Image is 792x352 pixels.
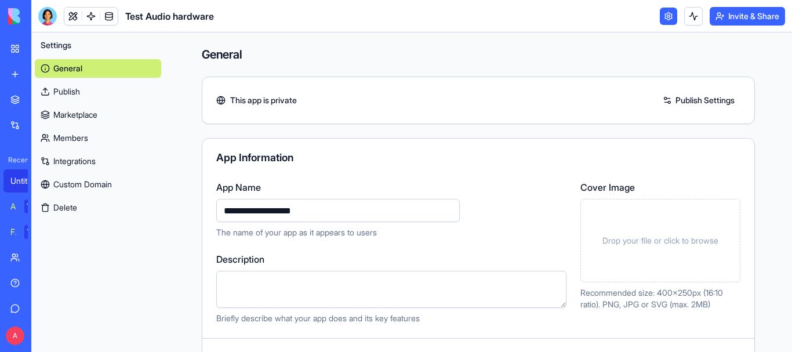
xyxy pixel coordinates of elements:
[230,95,297,106] span: This app is private
[580,199,740,282] div: Drop your file or click to browse
[216,180,566,194] label: App Name
[216,252,566,266] label: Description
[35,152,161,170] a: Integrations
[602,235,718,246] span: Drop your file or click to browse
[216,313,566,324] p: Briefly describe what your app does and its key features
[24,199,43,213] div: TRY
[35,59,161,78] a: General
[35,129,161,147] a: Members
[657,91,740,110] a: Publish Settings
[10,226,16,238] div: Feedback Form
[6,326,24,345] span: A
[10,175,43,187] div: Untitled App
[580,180,740,194] label: Cover Image
[10,201,16,212] div: AI Logo Generator
[3,195,50,218] a: AI Logo GeneratorTRY
[216,153,740,163] div: App Information
[24,225,43,239] div: TRY
[41,39,71,51] span: Settings
[8,8,80,24] img: logo
[202,46,755,63] h4: General
[3,169,50,193] a: Untitled App
[216,227,566,238] p: The name of your app as it appears to users
[35,106,161,124] a: Marketplace
[580,287,740,310] p: Recommended size: 400x250px (16:10 ratio). PNG, JPG or SVG (max. 2MB)
[3,155,28,165] span: Recent
[125,9,214,23] span: Test Audio hardware
[35,175,161,194] a: Custom Domain
[3,220,50,244] a: Feedback FormTRY
[35,82,161,101] a: Publish
[35,36,161,55] button: Settings
[35,198,161,217] button: Delete
[710,7,785,26] button: Invite & Share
